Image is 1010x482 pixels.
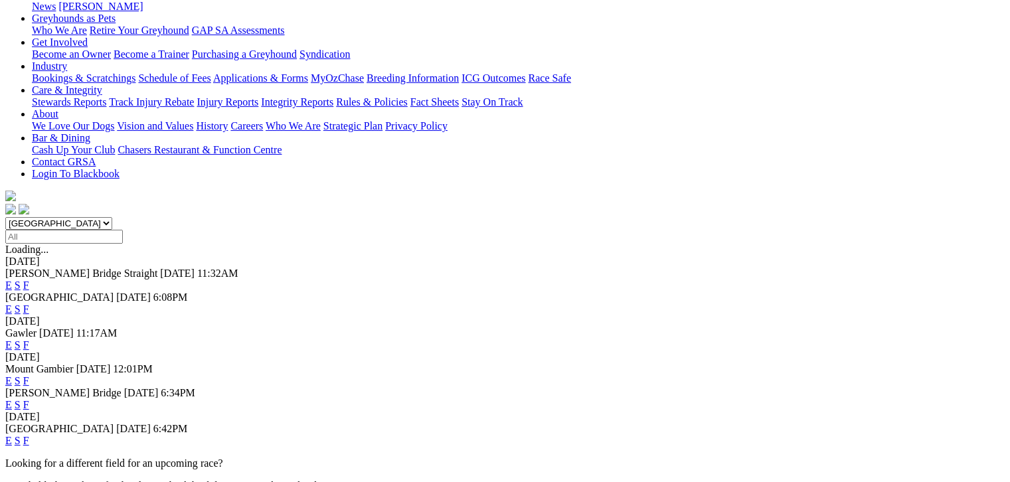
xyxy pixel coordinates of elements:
a: S [15,339,21,351]
a: Privacy Policy [385,120,448,131]
a: ICG Outcomes [462,72,525,84]
div: [DATE] [5,351,1005,363]
a: E [5,303,12,315]
a: S [15,280,21,291]
a: Become an Owner [32,48,111,60]
a: We Love Our Dogs [32,120,114,131]
a: Schedule of Fees [138,72,210,84]
a: Breeding Information [367,72,459,84]
div: [DATE] [5,256,1005,268]
div: [DATE] [5,411,1005,423]
span: [DATE] [39,327,74,339]
a: Strategic Plan [323,120,382,131]
a: Greyhounds as Pets [32,13,116,24]
div: Greyhounds as Pets [32,25,1005,37]
a: Who We Are [266,120,321,131]
a: F [23,399,29,410]
a: MyOzChase [311,72,364,84]
img: logo-grsa-white.png [5,191,16,201]
span: 6:34PM [161,387,195,398]
a: S [15,375,21,386]
span: [PERSON_NAME] Bridge Straight [5,268,157,279]
div: About [32,120,1005,132]
a: Cash Up Your Club [32,144,115,155]
a: News [32,1,56,12]
span: [DATE] [160,268,195,279]
div: Bar & Dining [32,144,1005,156]
a: F [23,435,29,446]
a: F [23,375,29,386]
span: 6:08PM [153,291,188,303]
a: About [32,108,58,120]
a: Vision and Values [117,120,193,131]
span: 11:17AM [76,327,118,339]
a: E [5,280,12,291]
a: History [196,120,228,131]
div: Get Involved [32,48,1005,60]
a: S [15,303,21,315]
a: F [23,303,29,315]
a: Who We Are [32,25,87,36]
a: E [5,435,12,446]
a: Care & Integrity [32,84,102,96]
a: Integrity Reports [261,96,333,108]
a: Applications & Forms [213,72,308,84]
a: E [5,399,12,410]
span: [DATE] [76,363,111,374]
a: Stewards Reports [32,96,106,108]
a: [PERSON_NAME] [58,1,143,12]
a: Purchasing a Greyhound [192,48,297,60]
span: [DATE] [116,423,151,434]
span: 12:01PM [113,363,153,374]
span: Mount Gambier [5,363,74,374]
a: Track Injury Rebate [109,96,194,108]
div: Industry [32,72,1005,84]
a: Contact GRSA [32,156,96,167]
a: GAP SA Assessments [192,25,285,36]
a: E [5,375,12,386]
a: Get Involved [32,37,88,48]
a: S [15,435,21,446]
span: 6:42PM [153,423,188,434]
a: Retire Your Greyhound [90,25,189,36]
span: Loading... [5,244,48,255]
span: [PERSON_NAME] Bridge [5,387,122,398]
input: Select date [5,230,123,244]
a: S [15,399,21,410]
p: Looking for a different field for an upcoming race? [5,457,1005,469]
span: [DATE] [124,387,159,398]
a: Rules & Policies [336,96,408,108]
a: Chasers Restaurant & Function Centre [118,144,282,155]
a: Industry [32,60,67,72]
a: Stay On Track [462,96,523,108]
div: Care & Integrity [32,96,1005,108]
a: F [23,339,29,351]
a: Bar & Dining [32,132,90,143]
a: Fact Sheets [410,96,459,108]
a: Injury Reports [197,96,258,108]
a: Bookings & Scratchings [32,72,135,84]
a: Login To Blackbook [32,168,120,179]
span: Gawler [5,327,37,339]
span: 11:32AM [197,268,238,279]
img: facebook.svg [5,204,16,214]
span: [DATE] [116,291,151,303]
a: F [23,280,29,291]
div: [DATE] [5,315,1005,327]
a: Careers [230,120,263,131]
img: twitter.svg [19,204,29,214]
a: E [5,339,12,351]
a: Race Safe [528,72,570,84]
span: [GEOGRAPHIC_DATA] [5,291,114,303]
a: Syndication [299,48,350,60]
a: Become a Trainer [114,48,189,60]
div: News & Media [32,1,1005,13]
span: [GEOGRAPHIC_DATA] [5,423,114,434]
